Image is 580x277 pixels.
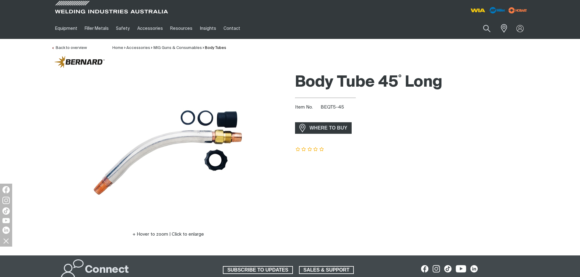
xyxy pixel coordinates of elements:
[134,18,167,39] a: Accessories
[81,18,112,39] a: Filler Metals
[1,236,11,246] img: hide socials
[167,18,196,39] a: Resources
[295,104,320,111] span: Item No.
[126,46,150,50] a: Accessories
[129,231,208,238] button: Hover to zoom | Click to enlarge
[223,266,292,274] span: SUBSCRIBE TO UPDATES
[300,266,353,274] span: SALES & SUPPORT
[507,6,529,15] img: miller
[112,45,226,51] nav: Breadcrumb
[223,266,293,274] a: SUBSCRIBE TO UPDATES
[299,266,354,274] a: SALES & SUPPORT
[112,18,133,39] a: Safety
[205,46,226,50] a: Body Tubes
[295,147,325,152] span: Rating: {0}
[306,123,351,133] span: WHERE TO BUY
[196,18,220,39] a: Insights
[295,122,352,133] a: WHERE TO BUY
[85,263,129,277] h2: Connect
[92,70,244,222] img: Body Tube 45˚ Long
[2,227,10,234] img: LinkedIn
[295,73,529,92] h1: Body Tube 45˚ Long
[153,46,202,50] a: MIG Guns & Consumables
[2,197,10,204] img: Instagram
[51,18,410,39] nav: Main
[321,105,344,109] span: BEQT5-45
[469,21,497,36] input: Product name or item number...
[220,18,244,39] a: Contact
[476,21,497,36] button: Search products
[2,218,10,223] img: YouTube
[112,46,123,50] a: Home
[51,18,81,39] a: Equipment
[51,46,87,50] a: Back to overview of Body Tubes
[2,186,10,193] img: Facebook
[2,207,10,215] img: TikTok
